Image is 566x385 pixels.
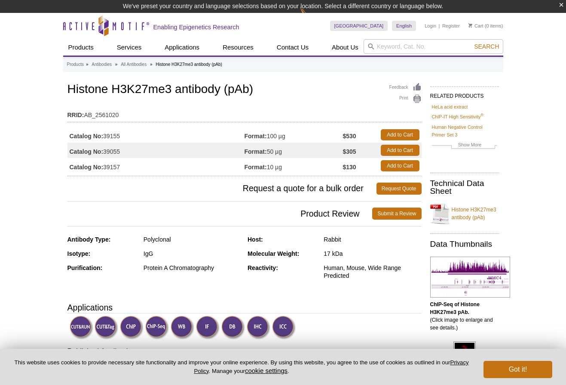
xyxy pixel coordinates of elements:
input: Keyword, Cat. No. [364,39,503,54]
b: ChIP-Seq of Histone H3K27me3 pAb. [430,301,480,315]
h3: Published Applications [67,346,422,358]
a: All Antibodies [121,61,147,68]
h2: RELATED PRODUCTS [430,86,499,102]
li: | [439,21,440,31]
div: IgG [144,250,241,258]
span: Request a quote for a bulk order [67,183,376,195]
button: Got it! [483,361,552,378]
a: Privacy Policy [194,359,468,374]
strong: Format: [245,132,267,140]
img: Histone H3K27me3 antibody (pAb) tested by ChIP-Seq. [430,257,510,298]
a: Services [112,39,147,56]
li: » [115,62,118,67]
img: Western Blot Validated [171,316,194,339]
td: 10 µg [245,158,343,174]
img: Immunocytochemistry Validated [272,316,296,339]
img: CUT&Tag Validated [95,316,118,339]
strong: Format: [245,148,267,155]
strong: Catalog No: [70,148,104,155]
li: Histone H3K27me3 antibody (pAb) [156,62,222,67]
h2: Enabling Epigenetics Research [153,23,239,31]
a: [GEOGRAPHIC_DATA] [330,21,388,31]
img: ChIP Validated [120,316,144,339]
img: CUT&RUN Validated [70,316,93,339]
strong: Reactivity: [248,264,278,271]
strong: RRID: [67,111,84,119]
p: This website uses cookies to provide necessary site functionality and improve your online experie... [14,359,469,375]
td: 39157 [67,158,245,174]
img: Immunofluorescence Validated [196,316,220,339]
a: Feedback [389,83,422,92]
a: Request Quote [376,183,422,195]
div: Human, Mouse, Wide Range Predicted [324,264,421,279]
strong: $305 [343,148,356,155]
button: cookie settings [245,367,288,374]
h2: Data Thumbnails [430,240,499,248]
span: Search [474,43,499,50]
a: Add to Cart [381,129,419,140]
strong: Format: [245,163,267,171]
td: 39155 [67,127,245,143]
a: Print [389,94,422,104]
button: Search [471,43,502,50]
strong: Isotype: [67,250,91,257]
strong: Catalog No: [70,163,104,171]
div: Rabbit [324,236,421,243]
a: Add to Cart [381,160,419,171]
li: » [86,62,89,67]
img: Change Here [300,6,323,27]
a: English [392,21,416,31]
li: » [150,62,153,67]
img: Your Cart [468,23,472,28]
a: Contact Us [272,39,314,56]
a: Products [63,39,99,56]
a: Products [67,61,84,68]
img: Immunohistochemistry Validated [247,316,270,339]
a: Applications [159,39,205,56]
a: Add to Cart [381,145,419,156]
img: ChIP-Seq Validated [145,316,169,339]
td: 39055 [67,143,245,158]
a: HeLa acid extract [432,103,468,111]
h3: Applications [67,301,422,314]
strong: $530 [343,132,356,140]
a: Antibodies [92,61,112,68]
td: AB_2561020 [67,106,422,120]
div: Polyclonal [144,236,241,243]
h1: Histone H3K27me3 antibody (pAb) [67,83,422,97]
strong: Antibody Type: [67,236,111,243]
strong: $130 [343,163,356,171]
strong: Molecular Weight: [248,250,299,257]
strong: Host: [248,236,263,243]
a: About Us [327,39,364,56]
div: 17 kDa [324,250,421,258]
sup: ® [480,113,483,118]
a: Register [442,23,460,29]
a: Submit a Review [372,208,421,220]
p: (Click image to enlarge and see details.) [430,301,499,332]
a: Show More [432,141,497,151]
td: 100 µg [245,127,343,143]
a: Cart [468,23,483,29]
strong: Catalog No: [70,132,104,140]
a: Login [425,23,436,29]
a: Histone H3K27me3 antibody (pAb) [430,201,499,227]
div: Protein A Chromatography [144,264,241,272]
a: Resources [217,39,259,56]
strong: Purification: [67,264,103,271]
span: Product Review [67,208,373,220]
li: (0 items) [468,21,503,31]
img: Dot Blot Validated [221,316,245,339]
a: Human Negative Control Primer Set 3 [432,123,497,139]
td: 50 µg [245,143,343,158]
a: ChIP-IT High Sensitivity® [432,113,483,121]
h2: Technical Data Sheet [430,180,499,195]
